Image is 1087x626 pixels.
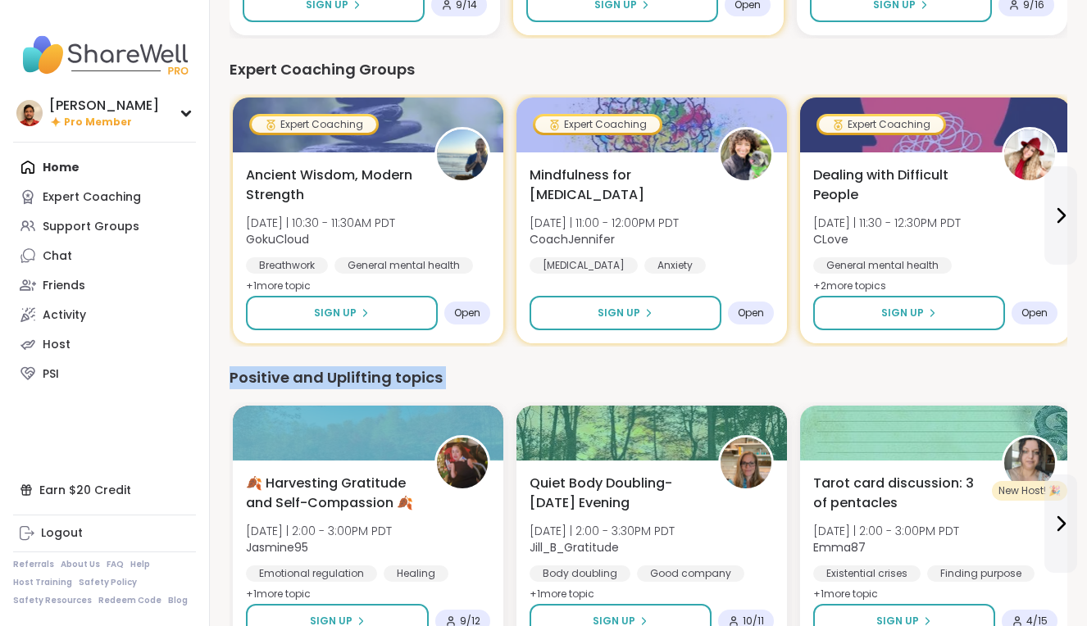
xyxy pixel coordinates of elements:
span: Sign Up [598,306,640,320]
b: Emma87 [813,539,866,556]
a: Expert Coaching [13,182,196,211]
div: [MEDICAL_DATA] [530,257,638,274]
div: Healing [384,565,448,582]
div: Anxiety [644,257,706,274]
a: Chat [13,241,196,270]
span: [DATE] | 11:30 - 12:30PM PDT [813,215,961,231]
span: Mindfulness for [MEDICAL_DATA] [530,166,700,205]
span: Sign Up [314,306,357,320]
div: Activity [43,307,86,324]
img: Billy [16,100,43,126]
a: Host Training [13,577,72,588]
div: Expert Coaching [252,116,376,133]
span: Tarot card discussion: 3 of pentacles [813,474,984,513]
a: Activity [13,300,196,329]
div: Expert Coaching [535,116,660,133]
div: Good company [637,565,744,582]
div: Support Groups [43,219,139,235]
button: Sign Up [530,296,721,330]
img: GokuCloud [437,129,488,180]
div: Breathwork [246,257,328,274]
span: [DATE] | 2:00 - 3:00PM PDT [813,523,959,539]
a: About Us [61,559,100,570]
img: ShareWell Nav Logo [13,26,196,84]
b: CLove [813,231,848,247]
img: Jasmine95 [437,438,488,488]
button: Sign Up [246,296,438,330]
span: Dealing with Difficult People [813,166,984,205]
div: Expert Coaching Groups [230,58,1067,81]
div: Expert Coaching [43,189,141,206]
a: Referrals [13,559,54,570]
span: Open [454,306,480,320]
span: Sign Up [881,306,924,320]
a: Blog [168,595,188,606]
span: Quiet Body Doubling- [DATE] Evening [530,474,700,513]
div: Positive and Uplifting topics [230,366,1067,389]
span: [DATE] | 10:30 - 11:30AM PDT [246,215,395,231]
a: Redeem Code [98,595,161,606]
a: Safety Policy [79,577,137,588]
div: Expert Coaching [819,116,944,133]
img: CoachJennifer [721,129,771,180]
span: Ancient Wisdom, Modern Strength [246,166,416,205]
b: GokuCloud [246,231,309,247]
span: [DATE] | 11:00 - 12:00PM PDT [530,215,679,231]
a: Friends [13,270,196,300]
img: CLove [1004,129,1055,180]
b: CoachJennifer [530,231,615,247]
a: Safety Resources [13,595,92,606]
div: Chat [43,248,72,265]
a: Host [13,329,196,359]
div: [PERSON_NAME] [49,97,159,115]
div: Emotional regulation [246,565,377,582]
a: Support Groups [13,211,196,241]
span: [DATE] | 2:00 - 3:00PM PDT [246,523,392,539]
img: Emma87 [1004,438,1055,488]
div: Existential crises [813,565,921,582]
div: General mental health [334,257,473,274]
a: Logout [13,519,196,548]
button: Sign Up [813,296,1005,330]
div: Host [43,337,70,353]
span: 🍂 Harvesting Gratitude and Self-Compassion 🍂 [246,474,416,513]
div: General mental health [813,257,952,274]
div: Finding purpose [927,565,1035,582]
div: Body doubling [530,565,630,582]
div: Friends [43,278,85,294]
a: FAQ [107,559,124,570]
a: PSI [13,359,196,388]
a: Help [130,559,150,570]
span: Open [1021,306,1048,320]
div: PSI [43,366,59,383]
span: Open [738,306,764,320]
img: Jill_B_Gratitude [721,438,771,488]
div: New Host! 🎉 [992,481,1067,501]
div: Logout [41,525,83,542]
span: Pro Member [64,116,132,129]
div: Earn $20 Credit [13,475,196,505]
span: [DATE] | 2:00 - 3:30PM PDT [530,523,675,539]
b: Jasmine95 [246,539,308,556]
b: Jill_B_Gratitude [530,539,619,556]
